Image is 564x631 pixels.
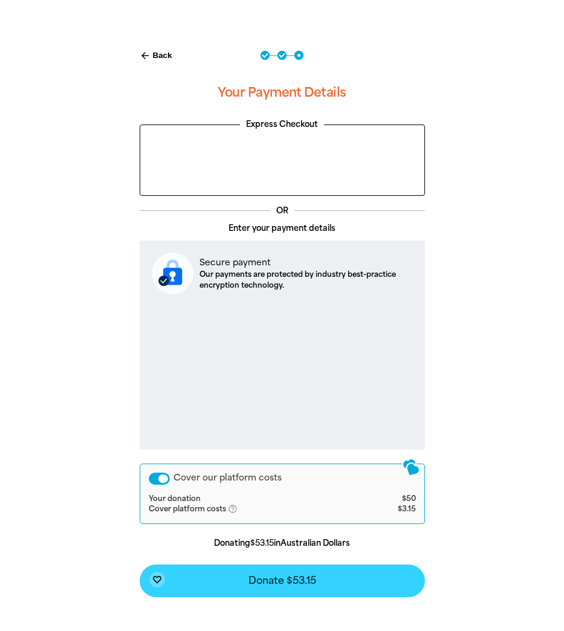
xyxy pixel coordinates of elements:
legend: Express Checkout [240,118,324,131]
button: Navigate to step 1 of 3 to enter your donation amount [261,51,270,60]
td: Cover platform costs [149,504,371,515]
button: Cover our platform costs [149,473,170,485]
b: $53.15 [250,539,274,548]
p: Our payments are protected by industry best-practice encryption technology. [199,269,413,291]
h3: Your Payment Details [140,74,425,111]
button: Navigate to step 3 of 3 to enter your payment details [294,51,303,60]
p: Secure payment [199,256,413,269]
td: Your donation [149,494,371,504]
p: Donating in Australian Dollars [140,537,425,549]
button: Navigate to step 2 of 3 to enter your details [277,51,287,60]
i: arrow_back [140,50,151,61]
p: OR [270,205,294,217]
i: help_outlined [228,504,247,514]
iframe: Secure payment button frame [146,131,418,156]
iframe: Secure payment input frame [149,304,415,440]
td: $50 [371,494,415,504]
button: Back [135,45,177,66]
i: favorite_border [152,575,162,584]
iframe: PayPal-paypal [146,161,418,188]
span: Donate $53.15 [248,576,316,586]
p: Enter your payment details [140,222,425,235]
button: favorite_borderDonate $53.15 [140,565,425,597]
td: $3.15 [371,504,415,515]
